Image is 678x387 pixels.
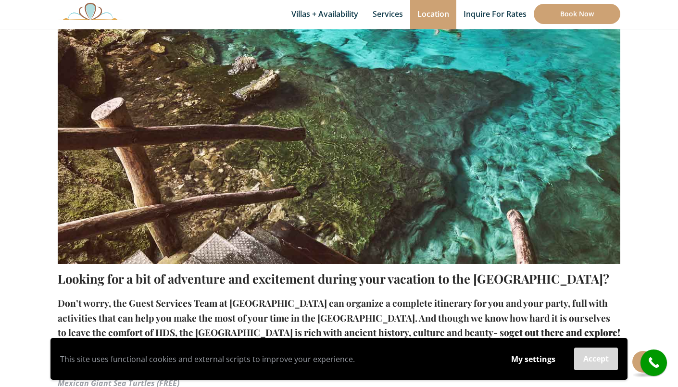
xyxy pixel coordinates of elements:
[60,352,492,366] p: This site uses functional cookies and external scripts to improve your experience.
[58,296,620,340] h4: Don’t worry, the Guest Services Team at [GEOGRAPHIC_DATA] can organize a complete itinerary for y...
[643,352,665,374] i: call
[58,2,123,20] img: Awesome Logo
[640,350,667,376] a: call
[58,269,620,288] h2: Looking for a bit of adventure and excitement during your vacation to the [GEOGRAPHIC_DATA]?
[534,4,620,24] a: Book Now
[509,326,620,338] strong: get out there and explore!
[502,348,565,370] button: My settings
[574,348,618,370] button: Accept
